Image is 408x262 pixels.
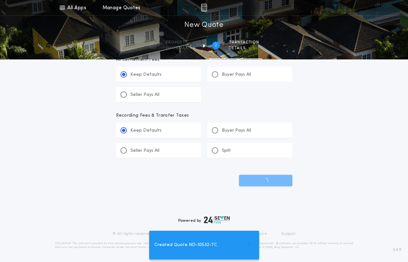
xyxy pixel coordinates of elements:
[201,4,207,12] img: img
[178,216,230,224] div: Powered by
[130,72,162,78] p: Keep Defaults
[116,112,292,119] p: Recording Fees & Transfer Taxes
[166,40,196,45] span: Property
[130,92,159,98] p: Seller Pays All
[130,148,159,154] p: Seller Pays All
[222,127,251,134] p: Buyer Pays All
[229,40,259,45] span: Transaction
[215,43,217,48] h2: 2
[184,20,223,30] h1: New Quote
[116,57,292,63] p: All Settlement Fees
[204,216,230,224] img: logo
[222,148,231,154] p: Split
[229,46,259,51] span: details
[222,72,251,78] p: Buyer Pays All
[154,242,217,249] span: Created Quote ND-10532-TC
[166,46,196,51] span: information
[130,127,162,134] p: Keep Defaults
[323,4,347,11] img: vs-icon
